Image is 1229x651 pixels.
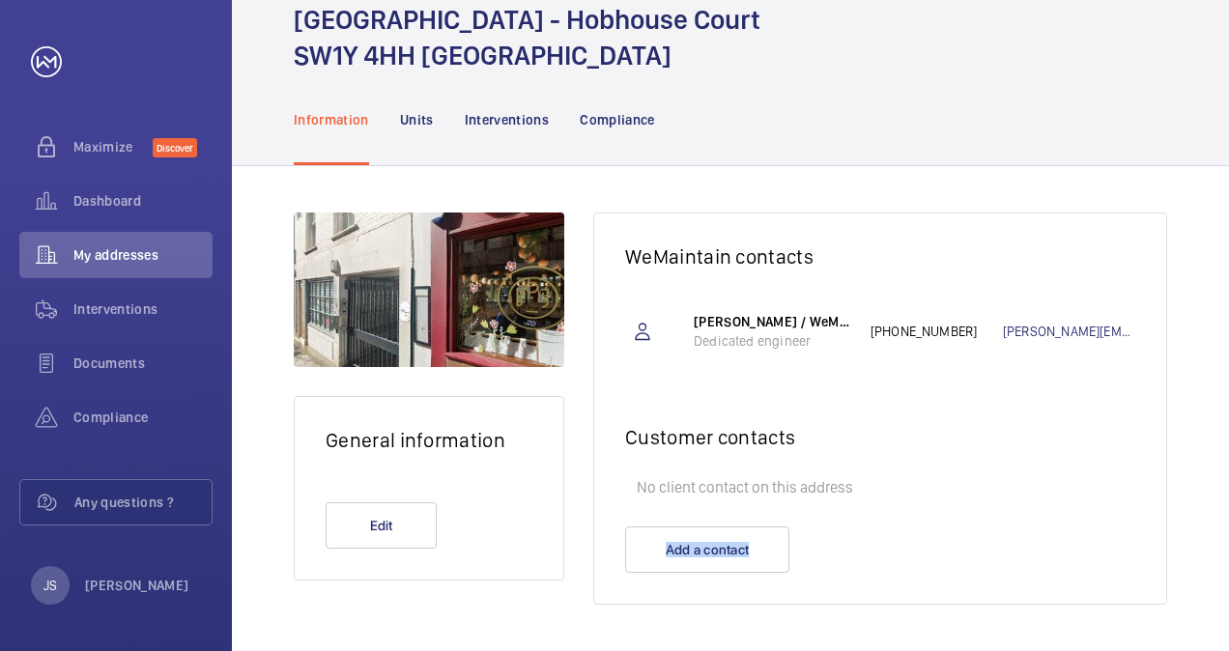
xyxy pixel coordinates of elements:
[400,110,434,129] p: Units
[153,138,197,157] span: Discover
[871,322,1003,341] p: [PHONE_NUMBER]
[465,110,550,129] p: Interventions
[294,2,760,73] h1: [GEOGRAPHIC_DATA] - Hobhouse Court SW1Y 4HH [GEOGRAPHIC_DATA]
[294,110,369,129] p: Information
[1003,322,1135,341] a: [PERSON_NAME][EMAIL_ADDRESS][DOMAIN_NAME]
[694,312,851,331] p: [PERSON_NAME] / WeMaintain UK
[73,408,213,427] span: Compliance
[625,526,789,573] button: Add a contact
[85,576,189,595] p: [PERSON_NAME]
[73,299,213,319] span: Interventions
[326,502,437,549] button: Edit
[625,425,1135,449] h2: Customer contacts
[73,354,213,373] span: Documents
[73,191,213,211] span: Dashboard
[326,428,532,452] h2: General information
[580,110,655,129] p: Compliance
[74,493,212,512] span: Any questions ?
[43,576,57,595] p: JS
[625,244,1135,269] h2: WeMaintain contacts
[625,468,1135,507] p: No client contact on this address
[73,245,213,265] span: My addresses
[694,331,851,351] p: Dedicated engineer
[73,137,153,156] span: Maximize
